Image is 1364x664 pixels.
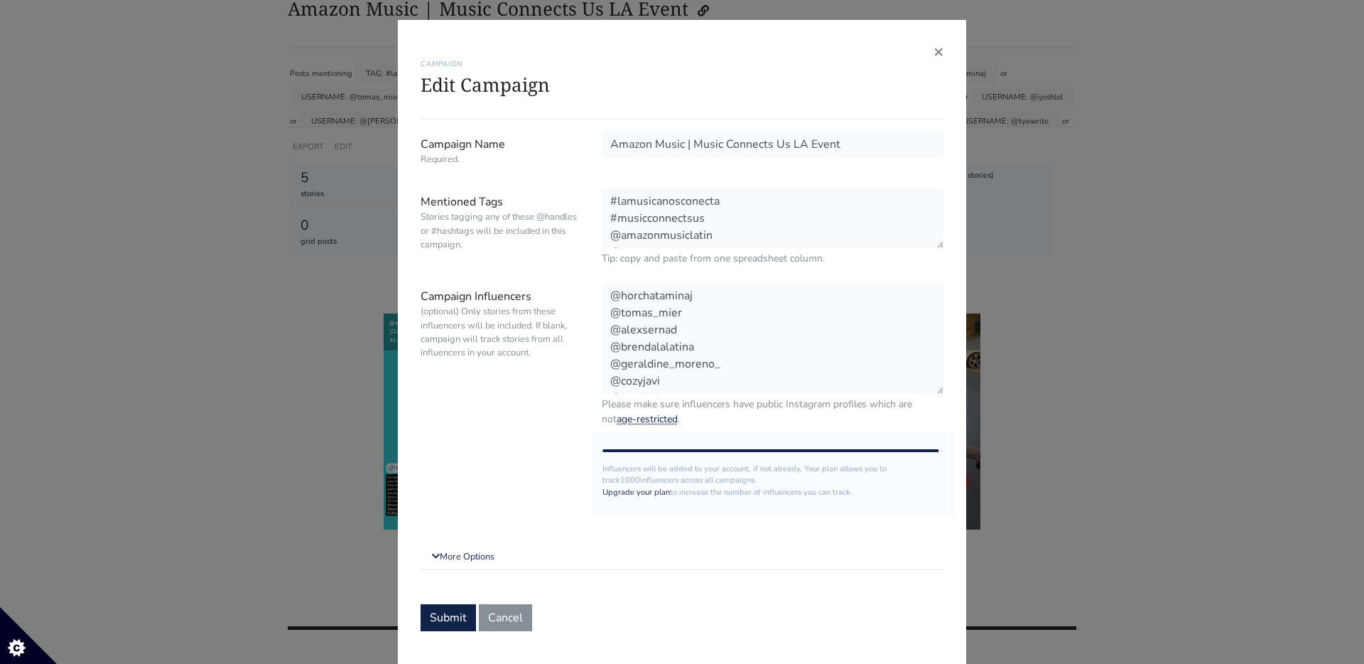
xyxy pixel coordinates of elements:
textarea: #lamusicanosconecta #musicconnectsus @amazonmusiclatin @amazonmusic [602,188,943,248]
div: Influencers will be added to your account, if not already. Your plan allows you to track influenc... [591,432,954,516]
a: Upgrade your plan [602,487,670,498]
label: Campaign Influencers [410,283,591,427]
a: age-restricted [617,412,678,426]
button: Cancel [479,604,532,631]
a: More Options [421,545,943,570]
small: Stories tagging any of these @handles or #hashtags will be included in this campaign. [421,210,580,252]
small: (optional) Only stories from these influencers will be included. If blank, campaign will track st... [421,305,580,360]
p: to increase the number of influencers you can track. [602,487,943,499]
small: Required. [421,153,580,166]
button: Close [933,43,943,60]
label: Campaign Name [410,131,591,171]
textarea: @horchataminaj @tomas_mier @alexsernad @brendalalatina @geraldine_moreno_ @cozyjavi @ijoshlol @[P... [602,283,943,394]
label: Mentioned Tags [410,188,591,266]
button: Submit [421,604,476,631]
h1: Edit Campaign [421,74,943,96]
small: Please make sure influencers have public Instagram profiles which are not . [602,397,943,427]
small: Tip: copy and paste from one spreadsheet column. [602,251,943,266]
h6: CAMPAIGN [421,60,943,68]
span: × [933,40,943,63]
input: Campaign Name [602,131,943,158]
